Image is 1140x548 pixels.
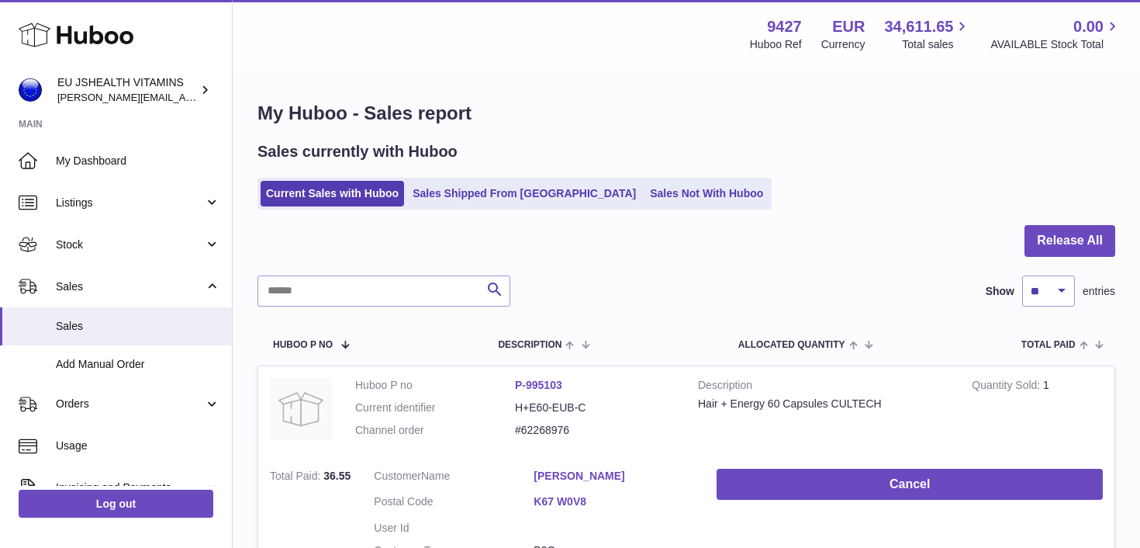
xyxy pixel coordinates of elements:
span: Sales [56,319,220,334]
dd: H+E60-EUB-C [515,401,675,415]
a: Current Sales with Huboo [261,181,404,206]
a: Sales Shipped From [GEOGRAPHIC_DATA] [407,181,641,206]
img: laura@jessicasepel.com [19,78,42,102]
strong: Total Paid [270,470,323,486]
a: Log out [19,490,213,518]
span: [PERSON_NAME][EMAIL_ADDRESS][DOMAIN_NAME] [57,91,311,103]
a: Sales Not With Huboo [644,181,769,206]
label: Show [986,284,1014,299]
span: Listings [56,196,204,210]
span: ALLOCATED Quantity [738,340,845,350]
div: Currency [821,37,865,52]
span: Description [498,340,561,350]
dd: #62268976 [515,423,675,438]
dt: Huboo P no [355,378,515,393]
dt: Postal Code [374,494,534,513]
span: 34,611.65 [884,16,953,37]
h1: My Huboo - Sales report [257,101,1115,126]
div: Huboo Ref [750,37,802,52]
span: Stock [56,238,204,252]
button: Cancel [717,469,1103,501]
dt: User Id [374,521,534,536]
a: K67 W0V8 [534,494,693,509]
a: 0.00 AVAILABLE Stock Total [990,16,1121,52]
div: EU JSHEALTH VITAMINS [57,75,197,105]
span: Total paid [1021,340,1076,350]
span: Customer [374,470,421,482]
td: 1 [960,366,1114,457]
span: Add Manual Order [56,357,220,372]
strong: EUR [832,16,865,37]
span: My Dashboard [56,154,220,168]
span: 36.55 [323,470,351,482]
span: 0.00 [1073,16,1104,37]
a: [PERSON_NAME] [534,469,693,484]
span: Invoicing and Payments [56,480,204,495]
span: Huboo P no [273,340,333,350]
span: Sales [56,279,204,294]
strong: Quantity Sold [972,379,1043,395]
span: Usage [56,439,220,453]
div: Hair + Energy 60 Capsules CULTECH [698,397,948,411]
dt: Name [374,469,534,487]
a: P-995103 [515,379,562,391]
span: Total sales [902,37,971,52]
dt: Channel order [355,423,515,438]
a: 34,611.65 Total sales [884,16,971,52]
dt: Current identifier [355,401,515,415]
strong: Description [698,378,948,397]
span: AVAILABLE Stock Total [990,37,1121,52]
span: entries [1083,284,1115,299]
button: Release All [1024,225,1115,257]
h2: Sales currently with Huboo [257,141,458,162]
img: no-photo.jpg [270,378,332,440]
span: Orders [56,397,204,411]
strong: 9427 [767,16,802,37]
